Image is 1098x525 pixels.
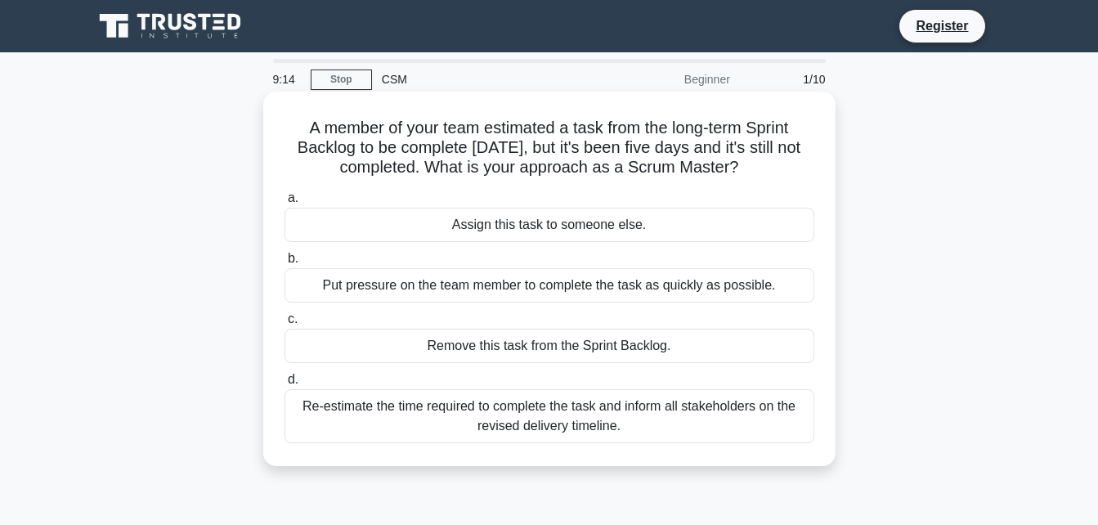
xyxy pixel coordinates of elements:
[740,63,836,96] div: 1/10
[311,70,372,90] a: Stop
[288,191,298,204] span: a.
[288,372,298,386] span: d.
[263,63,311,96] div: 9:14
[597,63,740,96] div: Beginner
[285,329,814,363] div: Remove this task from the Sprint Backlog.
[288,251,298,265] span: b.
[285,268,814,303] div: Put pressure on the team member to complete the task as quickly as possible.
[288,312,298,325] span: c.
[372,63,597,96] div: CSM
[906,16,978,36] a: Register
[283,118,816,178] h5: A member of your team estimated a task from the long-term Sprint Backlog to be complete [DATE], b...
[285,389,814,443] div: Re-estimate the time required to complete the task and inform all stakeholders on the revised del...
[285,208,814,242] div: Assign this task to someone else.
